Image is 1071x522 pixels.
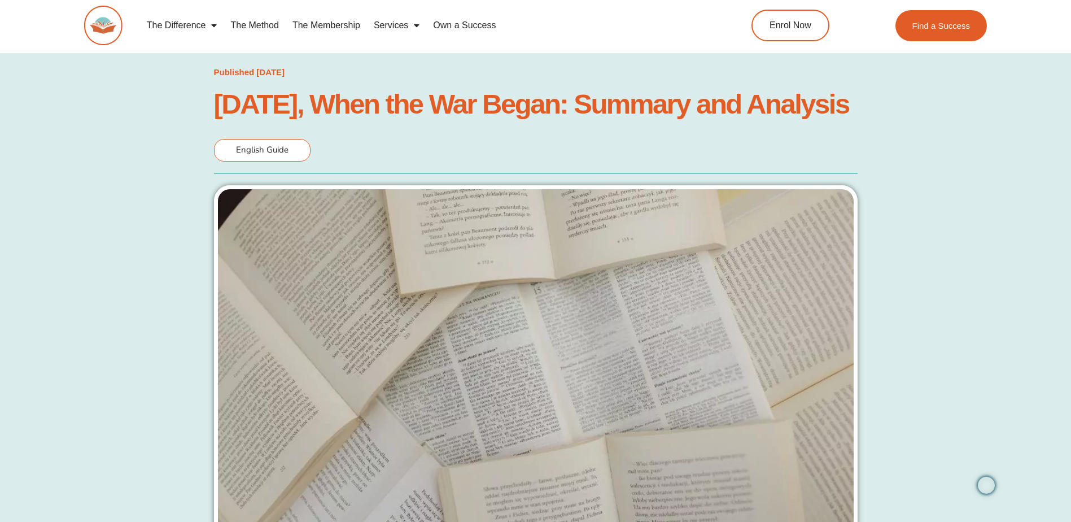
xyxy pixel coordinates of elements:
[286,12,367,38] a: The Membership
[224,12,285,38] a: The Method
[140,12,700,38] nav: Menu
[751,10,829,41] a: Enrol Now
[256,67,285,77] time: [DATE]
[770,21,811,30] span: Enrol Now
[895,10,987,41] a: Find a Success
[140,12,224,38] a: The Difference
[214,92,858,116] h1: [DATE], When the War Began: Summary and Analysis
[912,21,971,30] span: Find a Success
[236,144,288,155] span: English Guide
[367,12,426,38] a: Services
[214,67,255,77] span: Published
[426,12,502,38] a: Own a Success
[214,64,285,80] a: Published [DATE]
[1015,468,1071,522] iframe: Chat Widget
